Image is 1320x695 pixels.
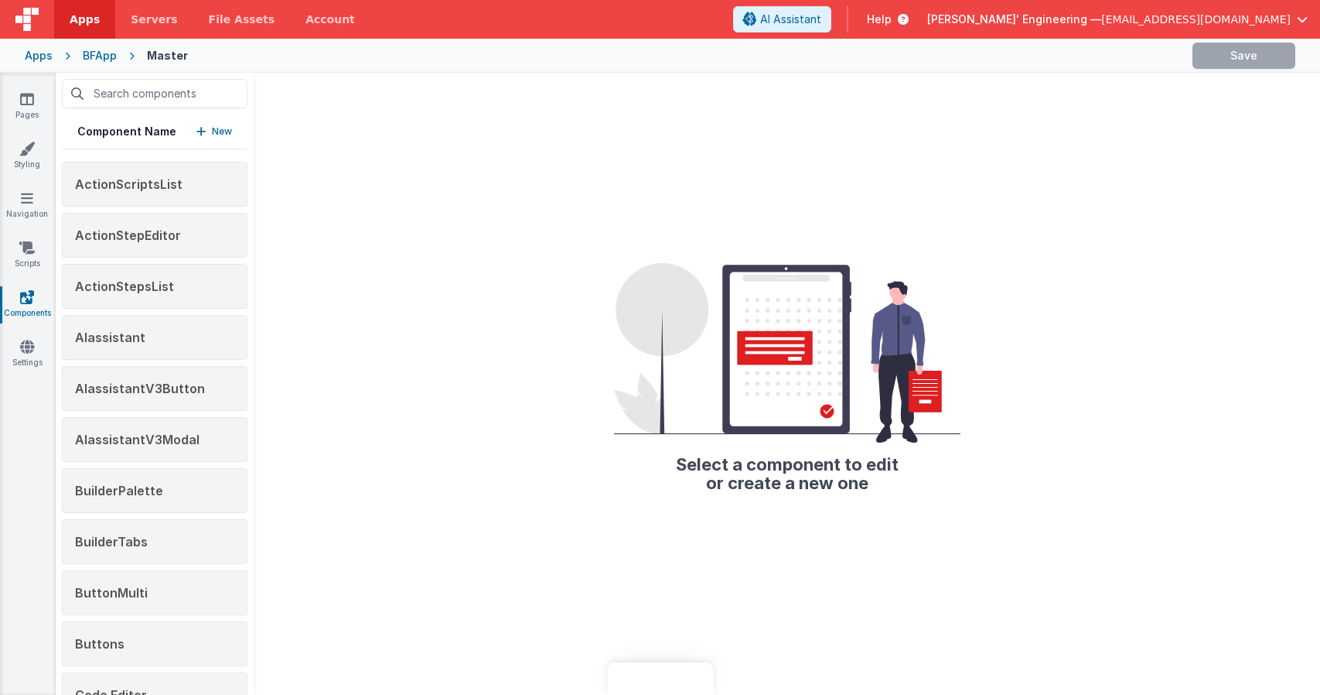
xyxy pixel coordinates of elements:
[70,12,100,27] span: Apps
[867,12,892,27] span: Help
[77,124,176,139] h5: Component Name
[607,662,713,695] iframe: Marker.io feedback button
[1192,43,1295,69] button: Save
[209,12,275,27] span: File Assets
[212,124,232,139] p: New
[75,432,200,447] span: AIassistantV3Modal
[83,48,117,63] div: BFApp
[1101,12,1291,27] span: [EMAIL_ADDRESS][DOMAIN_NAME]
[75,534,148,549] span: BuilderTabs
[75,330,145,345] span: AIassistant
[147,48,188,63] div: Master
[196,124,232,139] button: New
[614,443,960,492] h2: Select a component to edit or create a new one
[75,585,148,601] span: ButtonMulti
[75,381,205,396] span: AIassistantV3Button
[75,228,181,243] span: ActionStepEditor
[75,483,163,498] span: BuilderPalette
[75,176,182,192] span: ActionScriptsList
[927,12,1101,27] span: [PERSON_NAME]' Engineering —
[62,79,247,108] input: Search components
[733,6,831,33] button: AI Assistant
[75,279,174,294] span: ActionStepsList
[760,12,821,27] span: AI Assistant
[75,636,124,652] span: Buttons
[25,48,53,63] div: Apps
[927,12,1308,27] button: [PERSON_NAME]' Engineering — [EMAIL_ADDRESS][DOMAIN_NAME]
[131,12,177,27] span: Servers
